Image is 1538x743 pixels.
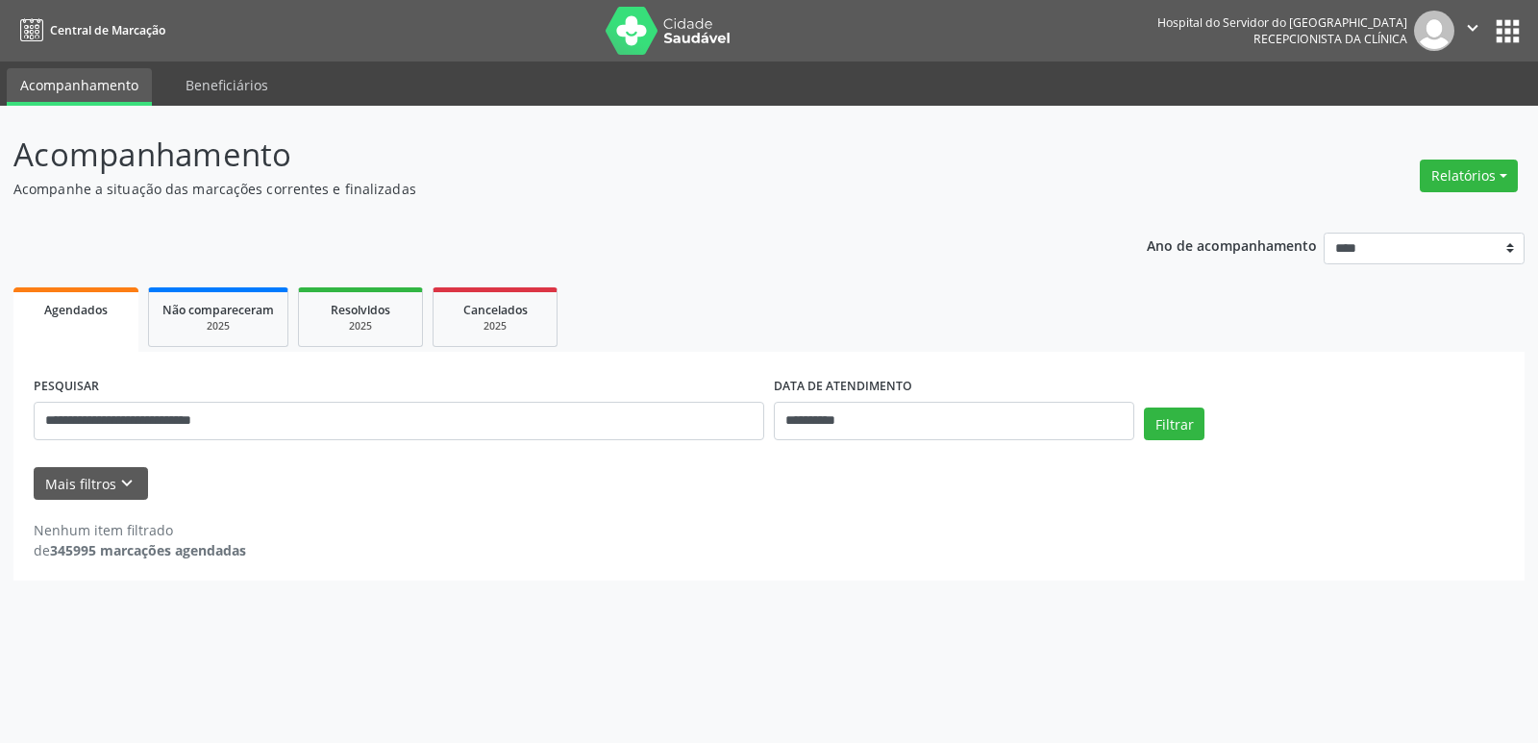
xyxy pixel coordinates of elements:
[162,302,274,318] span: Não compareceram
[162,319,274,334] div: 2025
[13,179,1071,199] p: Acompanhe a situação das marcações correntes e finalizadas
[1414,11,1454,51] img: img
[1420,160,1518,192] button: Relatórios
[774,372,912,402] label: DATA DE ATENDIMENTO
[172,68,282,102] a: Beneficiários
[1462,17,1483,38] i: 
[1454,11,1491,51] button: 
[13,131,1071,179] p: Acompanhamento
[44,302,108,318] span: Agendados
[1491,14,1525,48] button: apps
[34,372,99,402] label: PESQUISAR
[34,520,246,540] div: Nenhum item filtrado
[1144,408,1204,440] button: Filtrar
[447,319,543,334] div: 2025
[13,14,165,46] a: Central de Marcação
[1253,31,1407,47] span: Recepcionista da clínica
[50,22,165,38] span: Central de Marcação
[34,540,246,560] div: de
[7,68,152,106] a: Acompanhamento
[463,302,528,318] span: Cancelados
[34,467,148,501] button: Mais filtroskeyboard_arrow_down
[1147,233,1317,257] p: Ano de acompanhamento
[116,473,137,494] i: keyboard_arrow_down
[1157,14,1407,31] div: Hospital do Servidor do [GEOGRAPHIC_DATA]
[50,541,246,559] strong: 345995 marcações agendadas
[312,319,409,334] div: 2025
[331,302,390,318] span: Resolvidos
